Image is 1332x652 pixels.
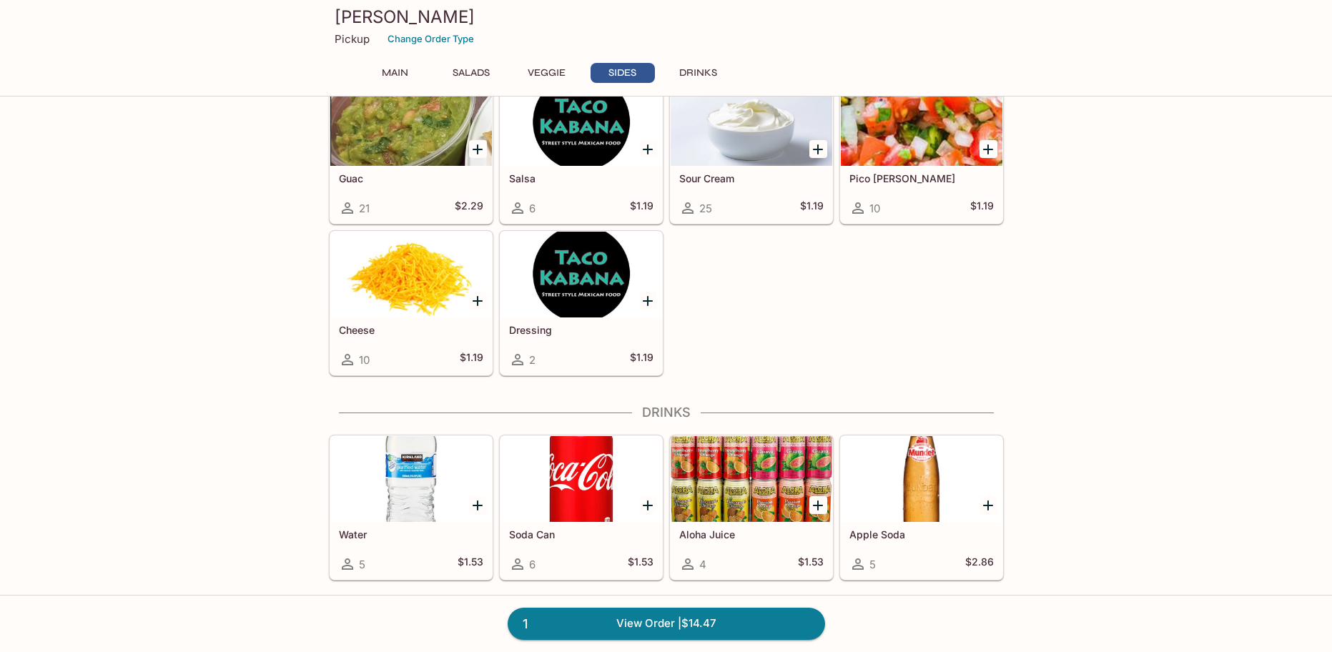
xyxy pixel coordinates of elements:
[500,79,663,224] a: Salsa6$1.19
[458,555,483,573] h5: $1.53
[515,63,579,83] button: Veggie
[840,79,1003,224] a: Pico [PERSON_NAME]10$1.19
[869,202,880,215] span: 10
[628,555,653,573] h5: $1.53
[469,496,487,514] button: Add Water
[339,172,483,184] h5: Guac
[670,79,833,224] a: Sour Cream25$1.19
[330,80,492,166] div: Guac
[469,292,487,310] button: Add Cheese
[339,324,483,336] h5: Cheese
[869,558,876,571] span: 5
[469,140,487,158] button: Add Guac
[529,202,536,215] span: 6
[670,435,833,580] a: Aloha Juice4$1.53
[330,79,493,224] a: Guac21$2.29
[529,353,536,367] span: 2
[529,558,536,571] span: 6
[639,140,657,158] button: Add Salsa
[359,558,365,571] span: 5
[699,558,706,571] span: 4
[849,172,994,184] h5: Pico [PERSON_NAME]
[460,351,483,368] h5: $1.19
[509,172,653,184] h5: Salsa
[671,436,832,522] div: Aloha Juice
[363,63,428,83] button: Main
[679,528,824,540] h5: Aloha Juice
[809,496,827,514] button: Add Aloha Juice
[514,614,536,634] span: 1
[671,80,832,166] div: Sour Cream
[980,140,997,158] button: Add Pico de Gallo
[339,528,483,540] h5: Water
[335,32,370,46] p: Pickup
[970,199,994,217] h5: $1.19
[500,436,662,522] div: Soda Can
[666,63,731,83] button: Drinks
[809,140,827,158] button: Add Sour Cream
[980,496,997,514] button: Add Apple Soda
[699,202,712,215] span: 25
[455,199,483,217] h5: $2.29
[500,435,663,580] a: Soda Can6$1.53
[359,353,370,367] span: 10
[335,6,998,28] h3: [PERSON_NAME]
[630,351,653,368] h5: $1.19
[841,436,1002,522] div: Apple Soda
[381,28,480,50] button: Change Order Type
[798,555,824,573] h5: $1.53
[630,199,653,217] h5: $1.19
[591,63,655,83] button: Sides
[359,202,370,215] span: 21
[330,232,492,317] div: Cheese
[841,80,1002,166] div: Pico de Gallo
[840,435,1003,580] a: Apple Soda5$2.86
[508,608,825,639] a: 1View Order |$14.47
[639,496,657,514] button: Add Soda Can
[639,292,657,310] button: Add Dressing
[965,555,994,573] h5: $2.86
[679,172,824,184] h5: Sour Cream
[500,232,662,317] div: Dressing
[849,528,994,540] h5: Apple Soda
[330,435,493,580] a: Water5$1.53
[330,436,492,522] div: Water
[500,80,662,166] div: Salsa
[800,199,824,217] h5: $1.19
[330,231,493,375] a: Cheese10$1.19
[439,63,503,83] button: Salads
[509,528,653,540] h5: Soda Can
[329,405,1004,420] h4: Drinks
[500,231,663,375] a: Dressing2$1.19
[509,324,653,336] h5: Dressing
